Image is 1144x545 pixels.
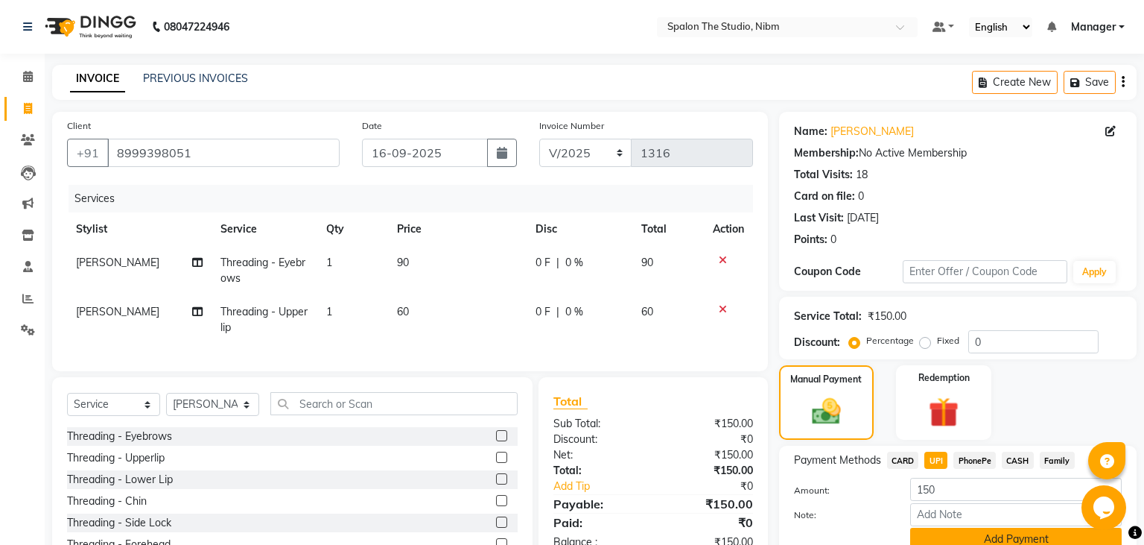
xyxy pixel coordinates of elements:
span: 60 [641,305,653,318]
label: Redemption [918,371,970,385]
label: Invoice Number [539,119,604,133]
iframe: chat widget [1081,485,1129,530]
div: Card on file: [794,189,855,204]
button: +91 [67,139,109,167]
div: Service Total: [794,309,862,324]
div: ₹150.00 [653,416,764,432]
div: ₹150.00 [653,495,764,513]
div: [DATE] [847,210,879,226]
th: Disc [527,212,632,246]
span: | [556,304,559,320]
div: Threading - Upperlip [67,450,165,466]
span: CASH [1002,452,1034,469]
span: 0 % [565,255,583,271]
span: PhonePe [953,452,996,469]
div: Sub Total: [542,416,653,432]
div: 18 [856,167,868,183]
div: 0 [830,232,836,248]
th: Price [388,212,527,246]
div: ₹150.00 [653,447,764,463]
label: Fixed [937,334,959,347]
button: Create New [972,71,1058,94]
input: Enter Offer / Coupon Code [903,260,1067,283]
img: _gift.svg [919,394,968,431]
span: 90 [397,256,409,269]
div: Discount: [542,432,653,447]
button: Apply [1073,261,1116,283]
div: No Active Membership [794,145,1122,161]
input: Search by Name/Mobile/Email/Code [107,139,340,167]
label: Date [362,119,382,133]
label: Client [67,119,91,133]
span: 1 [326,305,332,318]
div: Name: [794,124,827,139]
span: | [556,255,559,271]
span: Threading - Eyebrows [220,256,305,285]
div: Services [69,185,764,212]
th: Total [632,212,704,246]
th: Stylist [67,212,212,246]
div: ₹150.00 [653,463,764,479]
div: Discount: [794,335,840,350]
span: 1 [326,256,332,269]
th: Service [212,212,317,246]
input: Amount [910,478,1122,501]
div: Threading - Side Lock [67,515,171,531]
span: CARD [887,452,919,469]
div: Total: [542,463,653,479]
span: Manager [1071,19,1116,35]
div: Threading - Lower Lip [67,472,173,488]
div: Paid: [542,514,653,532]
span: 90 [641,256,653,269]
div: Total Visits: [794,167,853,183]
th: Action [704,212,753,246]
th: Qty [317,212,388,246]
span: Family [1040,452,1075,469]
span: Total [553,394,588,409]
span: Payment Methods [794,453,881,468]
span: 0 % [565,304,583,320]
div: ₹0 [672,479,764,494]
button: Save [1064,71,1116,94]
div: Membership: [794,145,859,161]
span: 0 F [536,304,550,320]
span: UPI [924,452,947,469]
span: Threading - Upperlip [220,305,308,334]
a: PREVIOUS INVOICES [143,72,248,85]
div: ₹150.00 [868,309,906,324]
div: 0 [858,189,864,204]
div: ₹0 [653,432,764,447]
div: Points: [794,232,827,248]
div: Threading - Eyebrows [67,429,172,444]
b: 08047224946 [164,6,229,48]
label: Percentage [866,334,914,347]
img: logo [38,6,140,48]
div: Payable: [542,495,653,513]
span: 0 F [536,255,550,271]
label: Note: [783,508,900,522]
img: _cash.svg [803,395,850,428]
div: Threading - Chin [67,494,147,509]
a: INVOICE [70,66,125,92]
span: [PERSON_NAME] [76,305,159,318]
div: Net: [542,447,653,463]
div: ₹0 [653,514,764,532]
div: Last Visit: [794,210,844,226]
span: 60 [397,305,409,318]
a: Add Tip [542,479,671,494]
input: Add Note [910,503,1122,526]
label: Manual Payment [790,373,862,386]
input: Search or Scan [270,392,518,415]
div: Coupon Code [794,264,903,280]
label: Amount: [783,484,900,497]
span: [PERSON_NAME] [76,256,159,269]
a: [PERSON_NAME] [830,124,914,139]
